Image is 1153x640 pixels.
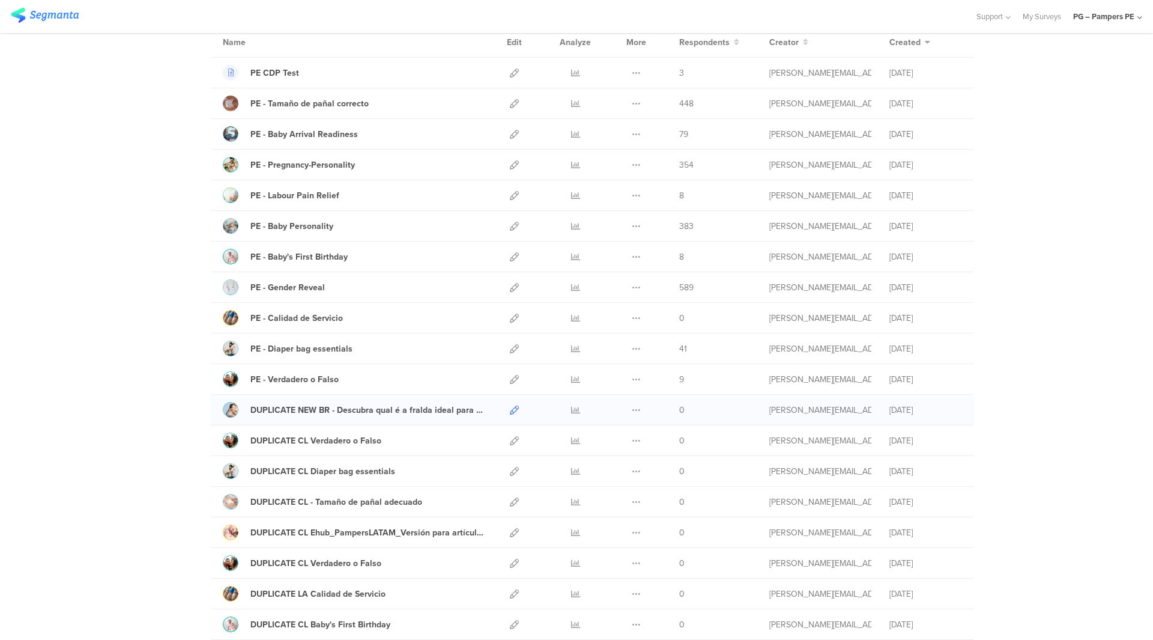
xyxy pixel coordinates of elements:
[679,373,684,386] span: 9
[250,496,422,508] div: DUPLICATE CL - Tamaño de pañal adecuado
[223,218,333,234] a: PE - Baby Personality
[250,189,339,202] div: PE - Labour Pain Relief
[679,588,685,600] span: 0
[250,312,343,325] div: PE - Calidad de Servicio
[769,434,871,447] div: perez.ep@pg.com
[623,27,649,57] div: More
[976,11,1003,22] span: Support
[889,588,961,600] div: [DATE]
[679,97,694,110] span: 448
[250,526,483,539] div: DUPLICATE CL Ehub_PampersLATAM_Versión para artículos
[679,36,730,49] span: Respondents
[679,251,684,263] span: 8
[679,159,694,171] span: 354
[223,494,422,510] a: DUPLICATE CL - Tamaño de pañal adecuado
[889,465,961,478] div: [DATE]
[889,343,961,355] div: [DATE]
[769,404,871,416] div: perez.ep@pg.com
[769,36,808,49] button: Creator
[250,557,381,570] div: DUPLICATE CL Verdadero o Falso
[889,67,961,79] div: [DATE]
[769,128,871,141] div: perez.ep@pg.com
[769,588,871,600] div: perez.ep@pg.com
[769,36,799,49] span: Creator
[223,525,483,540] a: DUPLICATE CL Ehub_PampersLATAM_Versión para artículos
[679,526,685,539] span: 0
[889,128,961,141] div: [DATE]
[889,220,961,233] div: [DATE]
[250,373,339,386] div: PE - Verdadero o Falso
[223,126,358,142] a: PE - Baby Arrival Readiness
[223,433,381,448] a: DUPLICATE CL Verdadero o Falso
[679,496,685,508] span: 0
[679,557,685,570] span: 0
[769,312,871,325] div: perez.ep@pg.com
[223,157,355,172] a: PE - Pregnancy-Personality
[250,251,348,263] div: PE - Baby's First Birthday
[679,465,685,478] span: 0
[889,312,961,325] div: [DATE]
[223,586,386,602] a: DUPLICATE LA Calidad de Servicio
[1073,11,1134,22] div: PG – Pampers PE
[250,128,358,141] div: PE - Baby Arrival Readiness
[250,588,386,600] div: DUPLICATE LA Calidad de Servicio
[769,496,871,508] div: perez.ep@pg.com
[223,187,339,203] a: PE - Labour Pain Relief
[679,189,684,202] span: 8
[769,220,871,233] div: perez.ep@pg.com
[889,496,961,508] div: [DATE]
[250,97,369,110] div: PE - Tamaño de pañal correcto
[679,312,685,325] span: 0
[501,27,527,57] div: Edit
[223,96,369,111] a: PE - Tamaño de pañal correcto
[223,617,390,632] a: DUPLICATE CL Baby's First Birthday
[223,65,299,81] a: PE CDP Test
[679,128,688,141] span: 79
[223,463,395,479] a: DUPLICATE CL Diaper bag essentials
[250,343,353,355] div: PE - Diaper bag essentials
[889,434,961,447] div: [DATE]
[223,555,381,571] a: DUPLICATE CL Verdadero o Falso
[250,434,381,447] div: DUPLICATE CL Verdadero o Falso
[769,373,871,386] div: perez.ep@pg.com
[889,526,961,539] div: [DATE]
[250,67,299,79] div: PE CDP Test
[889,618,961,631] div: [DATE]
[250,281,325,294] div: PE - Gender Reveal
[250,159,355,171] div: PE - Pregnancy-Personality
[679,618,685,631] span: 0
[11,8,79,23] img: segmanta logo
[889,281,961,294] div: [DATE]
[679,281,694,294] span: 589
[223,36,295,49] div: Name
[679,434,685,447] span: 0
[889,36,930,49] button: Created
[223,341,353,356] a: PE - Diaper bag essentials
[679,67,684,79] span: 3
[889,189,961,202] div: [DATE]
[889,251,961,263] div: [DATE]
[679,404,685,416] span: 0
[223,402,483,418] a: DUPLICATE NEW BR - Descubra qual é a fralda ideal para o seu bebê! Full Complete Con Form
[769,97,871,110] div: perez.ep@pg.com
[769,251,871,263] div: perez.ep@pg.com
[223,249,348,264] a: PE - Baby's First Birthday
[557,27,593,57] div: Analyze
[679,220,694,233] span: 383
[769,465,871,478] div: perez.ep@pg.com
[889,373,961,386] div: [DATE]
[769,557,871,570] div: perez.ep@pg.com
[679,343,687,355] span: 41
[889,97,961,110] div: [DATE]
[889,557,961,570] div: [DATE]
[250,618,390,631] div: DUPLICATE CL Baby's First Birthday
[769,343,871,355] div: perez.ep@pg.com
[250,465,395,478] div: DUPLICATE CL Diaper bag essentials
[223,279,325,295] a: PE - Gender Reveal
[223,310,343,326] a: PE - Calidad de Servicio
[769,618,871,631] div: perez.ep@pg.com
[769,526,871,539] div: perez.ep@pg.com
[223,371,339,387] a: PE - Verdadero o Falso
[889,36,921,49] span: Created
[769,281,871,294] div: perez.ep@pg.com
